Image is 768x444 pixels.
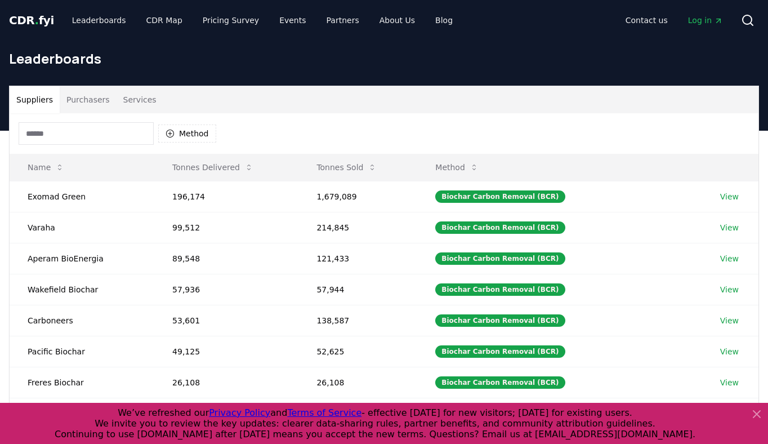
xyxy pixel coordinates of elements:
[435,190,565,203] div: Biochar Carbon Removal (BCR)
[435,376,565,389] div: Biochar Carbon Removal (BCR)
[9,50,759,68] h1: Leaderboards
[117,86,163,113] button: Services
[370,10,424,30] a: About Us
[154,212,298,243] td: 99,512
[307,156,386,179] button: Tonnes Sold
[298,336,417,367] td: 52,625
[60,86,117,113] button: Purchasers
[194,10,268,30] a: Pricing Survey
[154,336,298,367] td: 49,125
[720,191,739,202] a: View
[154,181,298,212] td: 196,174
[10,86,60,113] button: Suppliers
[154,274,298,305] td: 57,936
[10,212,154,243] td: Varaha
[435,314,565,327] div: Biochar Carbon Removal (BCR)
[426,10,462,30] a: Blog
[163,156,262,179] button: Tonnes Delivered
[617,10,732,30] nav: Main
[298,212,417,243] td: 214,845
[10,243,154,274] td: Aperam BioEnergia
[435,345,565,358] div: Biochar Carbon Removal (BCR)
[435,252,565,265] div: Biochar Carbon Removal (BCR)
[298,398,417,429] td: 34,437
[720,346,739,357] a: View
[154,398,298,429] td: 23,718
[435,221,565,234] div: Biochar Carbon Removal (BCR)
[298,305,417,336] td: 138,587
[617,10,677,30] a: Contact us
[720,377,739,388] a: View
[63,10,462,30] nav: Main
[318,10,368,30] a: Partners
[298,181,417,212] td: 1,679,089
[19,156,73,179] button: Name
[720,253,739,264] a: View
[298,243,417,274] td: 121,433
[270,10,315,30] a: Events
[35,14,39,27] span: .
[63,10,135,30] a: Leaderboards
[10,274,154,305] td: Wakefield Biochar
[10,367,154,398] td: Freres Biochar
[426,156,488,179] button: Method
[10,181,154,212] td: Exomad Green
[154,243,298,274] td: 89,548
[154,305,298,336] td: 53,601
[10,398,154,429] td: Planboo
[720,222,739,233] a: View
[10,336,154,367] td: Pacific Biochar
[9,14,54,27] span: CDR fyi
[688,15,723,26] span: Log in
[720,315,739,326] a: View
[9,12,54,28] a: CDR.fyi
[154,367,298,398] td: 26,108
[298,274,417,305] td: 57,944
[158,125,216,143] button: Method
[679,10,732,30] a: Log in
[10,305,154,336] td: Carboneers
[720,284,739,295] a: View
[137,10,191,30] a: CDR Map
[298,367,417,398] td: 26,108
[435,283,565,296] div: Biochar Carbon Removal (BCR)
